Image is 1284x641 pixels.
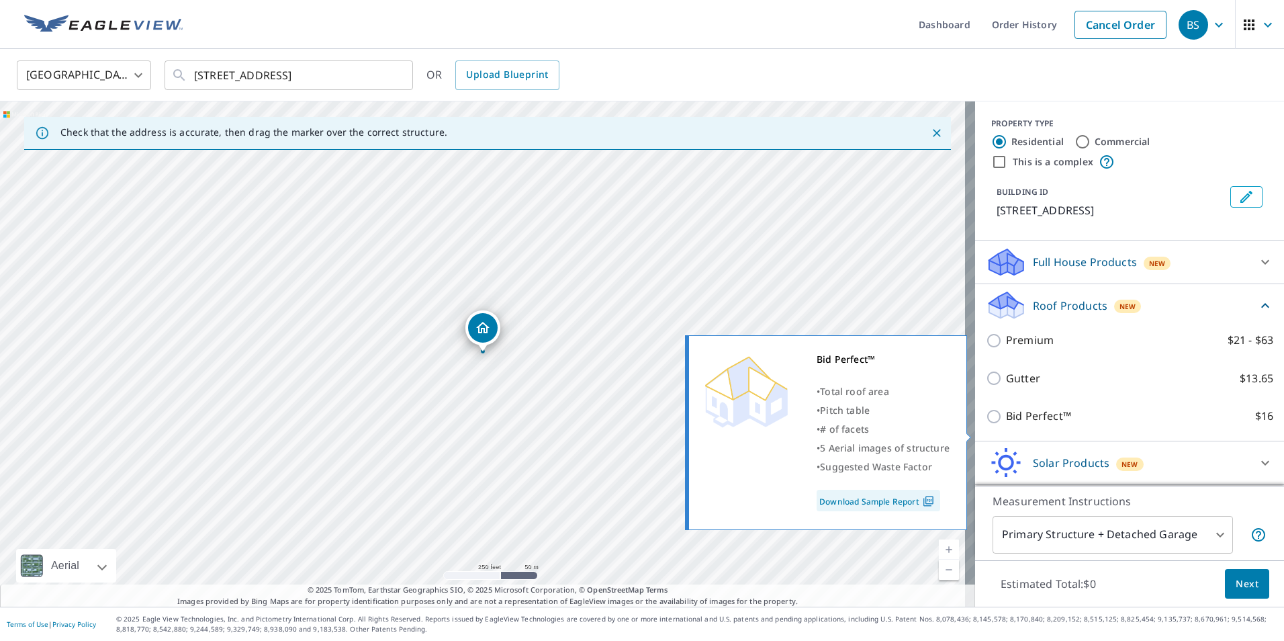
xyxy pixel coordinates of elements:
[820,385,889,398] span: Total roof area
[991,118,1268,130] div: PROPERTY TYPE
[928,124,946,142] button: Close
[24,15,183,35] img: EV Logo
[1033,254,1137,270] p: Full House Products
[820,460,932,473] span: Suggested Waste Factor
[1013,155,1093,169] label: This is a complex
[587,585,643,595] a: OpenStreetMap
[986,290,1273,321] div: Roof ProductsNew
[1006,370,1040,387] p: Gutter
[52,619,96,629] a: Privacy Policy
[817,350,950,369] div: Bid Perfect™
[1225,569,1269,599] button: Next
[1236,576,1258,593] span: Next
[308,585,668,596] span: © 2025 TomTom, Earthstar Geographics SIO, © 2025 Microsoft Corporation, ©
[1074,11,1166,39] a: Cancel Order
[116,614,1277,634] p: © 2025 Eagle View Technologies, Inc. and Pictometry International Corp. All Rights Reserved. Repo...
[817,382,950,401] div: •
[17,56,151,94] div: [GEOGRAPHIC_DATA]
[817,401,950,420] div: •
[1095,135,1150,148] label: Commercial
[1033,455,1109,471] p: Solar Products
[646,585,668,595] a: Terms
[194,56,385,94] input: Search by address or latitude-longitude
[1240,370,1273,387] p: $13.65
[1179,10,1208,40] div: BS
[60,126,447,138] p: Check that the address is accurate, then drag the marker over the correct structure.
[699,350,793,431] img: Premium
[466,67,548,83] span: Upload Blueprint
[919,495,937,507] img: Pdf Icon
[820,423,869,435] span: # of facets
[817,490,940,511] a: Download Sample Report
[817,439,950,458] div: •
[1011,135,1064,148] label: Residential
[7,620,96,628] p: |
[1228,332,1273,349] p: $21 - $63
[939,540,959,560] a: Current Level 17, Zoom In
[465,310,500,352] div: Dropped pin, building 1, Residential property, 1493 Eastmeadow Pl Columbus, OH 43235
[820,441,950,454] span: 5 Aerial images of structure
[1250,527,1267,543] span: Your report will include the primary structure and a detached garage if one exists.
[986,447,1273,479] div: Solar ProductsNew
[16,549,116,583] div: Aerial
[1006,332,1054,349] p: Premium
[1255,408,1273,425] p: $16
[990,569,1107,599] p: Estimated Total: $0
[426,60,559,90] div: OR
[1033,298,1107,314] p: Roof Products
[1006,408,1071,425] p: Bid Perfect™
[993,516,1233,554] div: Primary Structure + Detached Garage
[817,420,950,439] div: •
[939,560,959,580] a: Current Level 17, Zoom Out
[1119,301,1136,312] span: New
[997,186,1048,198] p: BUILDING ID
[47,549,83,583] div: Aerial
[1230,186,1263,208] button: Edit building 1
[7,619,48,629] a: Terms of Use
[993,493,1267,509] p: Measurement Instructions
[1149,258,1166,269] span: New
[820,404,870,417] span: Pitch table
[986,246,1273,278] div: Full House ProductsNew
[455,60,559,90] a: Upload Blueprint
[997,202,1225,218] p: [STREET_ADDRESS]
[1121,459,1138,470] span: New
[817,458,950,476] div: •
